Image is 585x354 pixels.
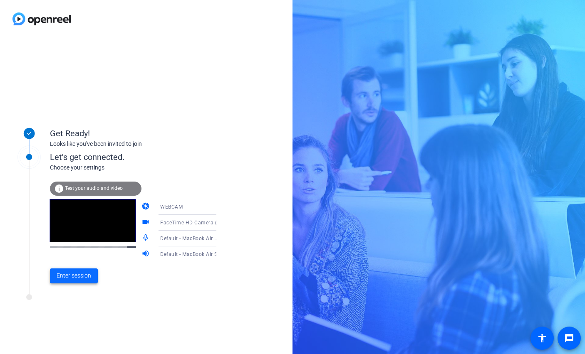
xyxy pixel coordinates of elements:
[160,204,183,210] span: WEBCAM
[141,218,151,228] mat-icon: videocam
[564,333,574,343] mat-icon: message
[54,184,64,194] mat-icon: info
[50,127,216,140] div: Get Ready!
[50,268,98,283] button: Enter session
[50,140,216,148] div: Looks like you've been invited to join
[141,234,151,243] mat-icon: mic_none
[160,235,265,241] span: Default - MacBook Air Microphone (Built-in)
[50,163,233,172] div: Choose your settings
[57,271,91,280] span: Enter session
[141,202,151,212] mat-icon: camera
[141,249,151,259] mat-icon: volume_up
[50,151,233,163] div: Let's get connected.
[160,219,245,226] span: FaceTime HD Camera (4E23:4E8C)
[65,185,123,191] span: Test your audio and video
[537,333,547,343] mat-icon: accessibility
[160,251,259,257] span: Default - MacBook Air Speakers (Built-in)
